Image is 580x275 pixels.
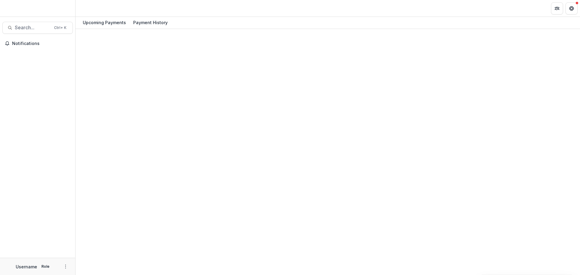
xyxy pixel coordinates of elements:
span: Search... [15,25,50,30]
button: Get Help [565,2,578,14]
button: Partners [551,2,563,14]
div: Payment History [131,18,170,27]
p: Username [16,264,37,270]
span: Notifications [12,41,70,46]
button: Search... [2,22,73,34]
a: Upcoming Payments [80,17,128,29]
button: Notifications [2,39,73,48]
div: Upcoming Payments [80,18,128,27]
button: More [62,263,69,270]
a: Payment History [131,17,170,29]
div: Ctrl + K [53,24,68,31]
p: Role [40,264,51,269]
